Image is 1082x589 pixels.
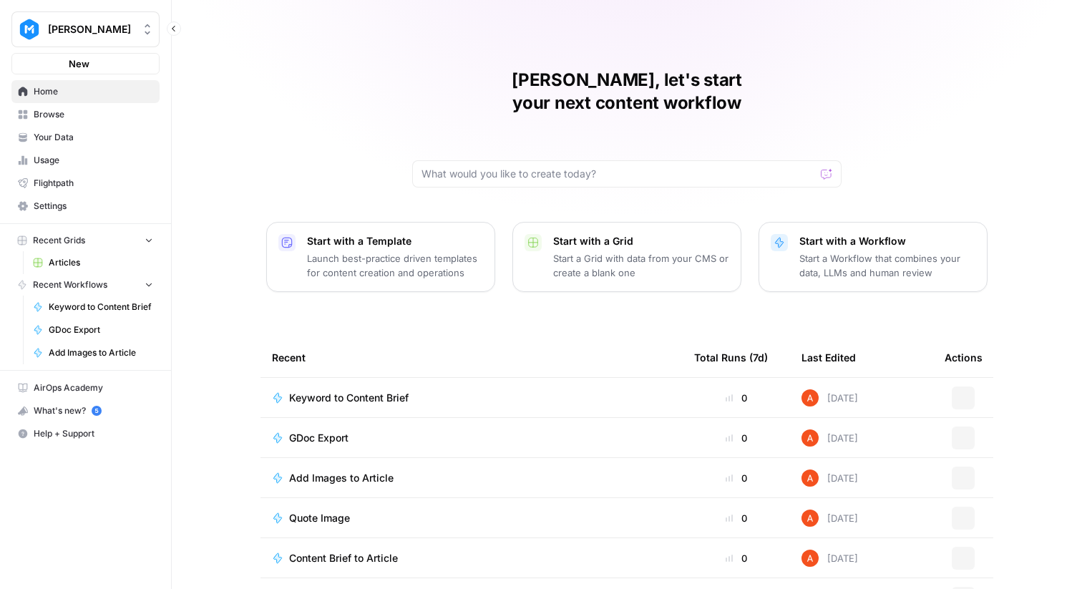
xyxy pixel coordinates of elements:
img: cje7zb9ux0f2nqyv5qqgv3u0jxek [801,389,819,407]
div: Total Runs (7d) [694,338,768,377]
a: Articles [26,251,160,274]
div: 0 [694,431,779,445]
a: Content Brief to Article [272,551,671,565]
input: What would you like to create today? [421,167,815,181]
img: cje7zb9ux0f2nqyv5qqgv3u0jxek [801,469,819,487]
a: Add Images to Article [26,341,160,364]
button: New [11,53,160,74]
a: GDoc Export [272,431,671,445]
img: cje7zb9ux0f2nqyv5qqgv3u0jxek [801,429,819,447]
span: Quote Image [289,511,350,525]
a: Add Images to Article [272,471,671,485]
div: [DATE] [801,469,858,487]
div: Recent [272,338,671,377]
img: Meister Logo [16,16,42,42]
p: Start with a Grid [553,234,729,248]
span: Your Data [34,131,153,144]
a: Keyword to Content Brief [272,391,671,405]
div: [DATE] [801,510,858,527]
button: Start with a GridStart a Grid with data from your CMS or create a blank one [512,222,741,292]
div: [DATE] [801,550,858,567]
button: Recent Grids [11,230,160,251]
span: Articles [49,256,153,269]
span: Add Images to Article [289,471,394,485]
div: 0 [694,511,779,525]
span: GDoc Export [49,323,153,336]
div: 0 [694,391,779,405]
a: Your Data [11,126,160,149]
span: New [69,57,89,71]
p: Start with a Template [307,234,483,248]
span: Add Images to Article [49,346,153,359]
span: Help + Support [34,427,153,440]
text: 5 [94,407,98,414]
p: Start a Workflow that combines your data, LLMs and human review [799,251,975,280]
a: GDoc Export [26,318,160,341]
span: Recent Grids [33,234,85,247]
a: Keyword to Content Brief [26,296,160,318]
span: Browse [34,108,153,121]
a: Usage [11,149,160,172]
button: Recent Workflows [11,274,160,296]
a: AirOps Academy [11,376,160,399]
a: Home [11,80,160,103]
h1: [PERSON_NAME], let's start your next content workflow [412,69,842,115]
span: Keyword to Content Brief [289,391,409,405]
div: 0 [694,551,779,565]
span: AirOps Academy [34,381,153,394]
a: 5 [92,406,102,416]
button: Help + Support [11,422,160,445]
a: Settings [11,195,160,218]
a: Quote Image [272,511,671,525]
div: Last Edited [801,338,856,377]
span: [PERSON_NAME] [48,22,135,36]
span: Flightpath [34,177,153,190]
div: What's new? [12,400,159,422]
span: Home [34,85,153,98]
button: Start with a TemplateLaunch best-practice driven templates for content creation and operations [266,222,495,292]
img: cje7zb9ux0f2nqyv5qqgv3u0jxek [801,550,819,567]
p: Start with a Workflow [799,234,975,248]
p: Start a Grid with data from your CMS or create a blank one [553,251,729,280]
div: Actions [945,338,983,377]
button: Workspace: Meister [11,11,160,47]
div: [DATE] [801,429,858,447]
p: Launch best-practice driven templates for content creation and operations [307,251,483,280]
button: Start with a WorkflowStart a Workflow that combines your data, LLMs and human review [759,222,988,292]
a: Flightpath [11,172,160,195]
span: GDoc Export [289,431,349,445]
span: Content Brief to Article [289,551,398,565]
img: cje7zb9ux0f2nqyv5qqgv3u0jxek [801,510,819,527]
span: Usage [34,154,153,167]
div: 0 [694,471,779,485]
span: Settings [34,200,153,213]
a: Browse [11,103,160,126]
span: Recent Workflows [33,278,107,291]
span: Keyword to Content Brief [49,301,153,313]
div: [DATE] [801,389,858,407]
button: What's new? 5 [11,399,160,422]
